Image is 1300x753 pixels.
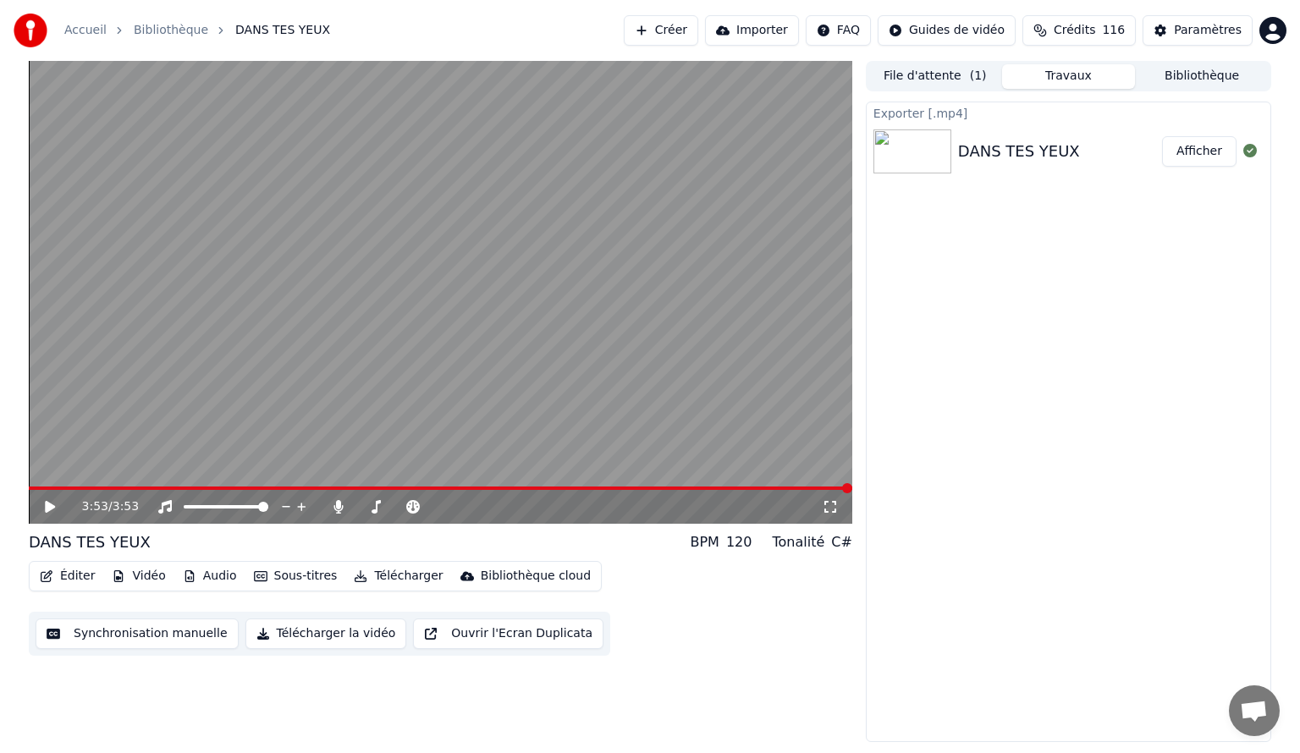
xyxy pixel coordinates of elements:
[105,564,172,588] button: Vidéo
[134,22,208,39] a: Bibliothèque
[867,102,1270,123] div: Exporter [.mp4]
[235,22,330,39] span: DANS TES YEUX
[1054,22,1095,39] span: Crédits
[64,22,107,39] a: Accueil
[347,564,449,588] button: Télécharger
[82,498,108,515] span: 3:53
[64,22,330,39] nav: breadcrumb
[33,564,102,588] button: Éditer
[726,532,752,552] div: 120
[1135,64,1269,89] button: Bibliothèque
[878,15,1016,46] button: Guides de vidéo
[245,618,407,649] button: Télécharger la vidéo
[1162,136,1237,167] button: Afficher
[82,498,123,515] div: /
[970,68,987,85] span: ( 1 )
[1229,685,1280,736] div: Ouvrir le chat
[806,15,871,46] button: FAQ
[1002,64,1136,89] button: Travaux
[247,564,344,588] button: Sous-titres
[868,64,1002,89] button: File d'attente
[624,15,698,46] button: Créer
[1022,15,1136,46] button: Crédits116
[772,532,824,552] div: Tonalité
[705,15,799,46] button: Importer
[36,618,239,649] button: Synchronisation manuelle
[1143,15,1253,46] button: Paramètres
[958,140,1080,163] div: DANS TES YEUX
[481,568,591,585] div: Bibliothèque cloud
[831,532,852,552] div: C#
[690,532,719,552] div: BPM
[413,618,603,649] button: Ouvrir l'Ecran Duplicata
[29,530,151,554] div: DANS TES YEUX
[113,498,139,515] span: 3:53
[14,14,47,47] img: youka
[1174,22,1242,39] div: Paramètres
[1102,22,1125,39] span: 116
[176,564,244,588] button: Audio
